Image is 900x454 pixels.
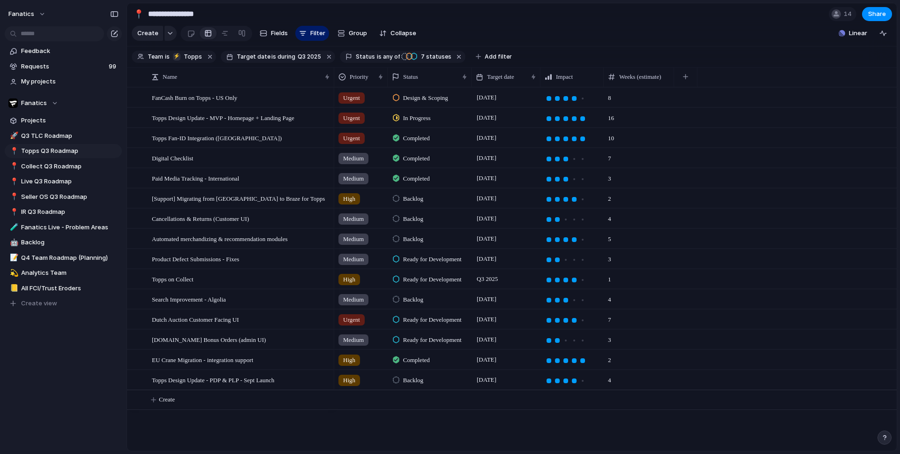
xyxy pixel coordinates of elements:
span: 14 [844,9,855,19]
button: 🤖 [8,238,18,247]
span: 16 [604,108,674,123]
span: Backlog [21,238,119,247]
span: Q3 2025 [298,53,321,61]
span: [DATE] [474,253,499,265]
span: Topps Design Update - PDP & PLP - Sept Launch [152,374,274,385]
span: High [343,194,355,204]
span: [DATE] [474,132,499,144]
button: Collapse [375,26,420,41]
span: Search Improvement - Algolia [152,294,226,304]
button: 🚀 [8,131,18,141]
span: 7 [604,310,674,325]
button: 📍 [8,207,18,217]
span: EU Crane Migration - integration support [152,354,253,365]
button: Q3 2025 [296,52,323,62]
span: Urgent [343,315,360,325]
div: 📍 [134,8,144,20]
span: 4 [604,290,674,304]
button: fanatics [4,7,51,22]
button: Fields [256,26,292,41]
span: is [377,53,382,61]
span: Create [159,395,175,404]
div: 🧪 [10,222,16,233]
span: 5 [604,229,674,244]
span: Name [163,72,177,82]
span: Paid Media Tracking - International [152,173,239,183]
button: 📒 [8,284,18,293]
span: [DATE] [474,112,499,123]
span: Ready for Development [403,275,462,284]
span: Collapse [390,29,416,38]
span: is [271,53,276,61]
span: [Support] Migrating from [GEOGRAPHIC_DATA] to Braze for Topps [152,193,325,204]
span: FanCash Burn on Topps - US Only [152,92,237,103]
span: IR Q3 Roadmap [21,207,119,217]
a: 🧪Fanatics Live - Problem Areas [5,220,122,235]
span: Urgent [343,113,360,123]
span: Completed [403,134,430,143]
span: [DATE] [474,294,499,305]
div: ⚡ [173,53,180,61]
div: 📍 [10,207,16,218]
span: Completed [403,356,430,365]
span: 7 [604,149,674,163]
span: Automated merchandizing & recommendation modules [152,233,288,244]
span: Topps Q3 Roadmap [21,146,119,156]
span: All FCI/Trust Eroders [21,284,119,293]
span: [DATE] [474,92,499,103]
span: Q3 TLC Roadmap [21,131,119,141]
span: Backlog [403,194,423,204]
a: 📍Collect Q3 Roadmap [5,159,122,174]
span: Dutch Auction Customer Facing UI [152,314,239,325]
button: is [163,52,172,62]
span: fanatics [8,9,34,19]
span: Medium [343,154,364,163]
div: 📝 [10,252,16,263]
span: Topps Design Update - MVP - Homepage + Landing Page [152,112,294,123]
div: 🤖 [10,237,16,248]
span: Analytics Team [21,268,119,278]
div: 📍 [10,176,16,187]
span: [DATE] [474,213,499,224]
a: 📒All FCI/Trust Eroders [5,281,122,295]
span: [DATE] [474,152,499,164]
span: Weeks (estimate) [619,72,661,82]
button: Share [862,7,892,21]
button: 📍 [8,162,18,171]
span: Q3 2025 [474,273,500,285]
span: [DATE] [474,374,499,386]
span: is [165,53,170,61]
span: Urgent [343,93,360,103]
button: 📍 [8,192,18,202]
button: 7 statuses [401,52,453,62]
a: 📝Q4 Team Roadmap (Planning) [5,251,122,265]
span: Seller OS Q3 Roadmap [21,192,119,202]
div: 📍IR Q3 Roadmap [5,205,122,219]
span: Design & Scoping [403,93,448,103]
span: [DATE] [474,354,499,365]
a: 📍Live Q3 Roadmap [5,174,122,189]
a: 💫Analytics Team [5,266,122,280]
span: [DATE] [474,314,499,325]
div: 📒 [10,283,16,294]
span: Create [137,29,158,38]
span: Target date [487,72,514,82]
span: Medium [343,174,364,183]
span: Fields [271,29,288,38]
button: Create [132,26,163,41]
div: 📍 [10,146,16,157]
span: Medium [343,335,364,345]
button: Create view [5,296,122,310]
span: Backlog [403,376,423,385]
div: 📍 [10,161,16,172]
span: during [276,53,295,61]
span: Projects [21,116,119,125]
span: Completed [403,154,430,163]
span: statuses [418,53,451,61]
a: 🤖Backlog [5,235,122,250]
span: Digital Checklist [152,152,193,163]
span: Ready for Development [403,255,462,264]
